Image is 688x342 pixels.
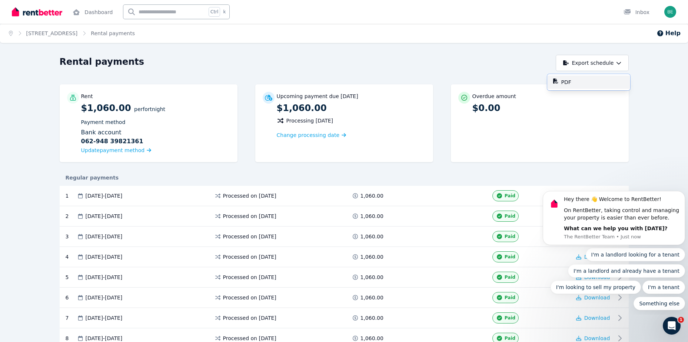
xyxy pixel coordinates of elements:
a: [STREET_ADDRESS] [26,30,78,36]
span: [DATE] - [DATE] [86,274,123,281]
iframe: Intercom live chat [663,317,681,335]
span: 1,060.00 [360,192,383,199]
span: 1,060.00 [360,253,383,261]
span: 1,060.00 [360,274,383,281]
span: Change processing date [277,131,340,139]
span: [DATE] - [DATE] [86,192,123,199]
div: 3 [66,231,77,242]
span: 1,060.00 [360,294,383,301]
h1: Rental payments [60,56,144,68]
span: Paid [505,193,515,199]
span: Update payment method [81,147,145,153]
span: [DATE] - [DATE] [86,212,123,220]
button: Export schedule [556,55,629,71]
span: Paid [505,213,515,219]
span: Paid [505,274,515,280]
span: 1 [678,317,684,323]
span: [DATE] - [DATE] [86,294,123,301]
p: $0.00 [472,102,621,114]
a: Change processing date [277,131,346,139]
p: Upcoming payment due [DATE] [277,93,358,100]
span: k [223,9,226,15]
span: Paid [505,335,515,341]
span: Processed on [DATE] [223,294,276,301]
div: 1 [66,190,77,201]
span: Paid [505,315,515,321]
img: RentBetter [12,6,62,17]
p: Payment method [81,118,230,126]
p: PDF [561,78,577,86]
span: Processed on [DATE] [223,314,276,322]
div: 2 [66,211,77,222]
span: Processed on [DATE] [223,274,276,281]
span: Download [584,335,610,341]
div: 4 [66,251,77,262]
span: Processed on [DATE] [223,233,276,240]
img: belinda.s.jackson@gmail.com [664,6,676,18]
span: Rental payments [91,30,135,37]
span: Paid [505,254,515,260]
p: $1,060.00 [277,102,426,114]
span: Processed on [DATE] [223,212,276,220]
span: 1,060.00 [360,212,383,220]
span: [DATE] - [DATE] [86,335,123,342]
div: Inbox [624,9,649,16]
span: Paid [505,295,515,301]
span: [DATE] - [DATE] [86,314,123,322]
div: Regular payments [60,174,629,181]
span: Processed on [DATE] [223,192,276,199]
p: Overdue amount [472,93,516,100]
b: 062-948 39821361 [81,137,143,146]
span: 1,060.00 [360,233,383,240]
button: Help [657,29,681,38]
span: [DATE] - [DATE] [86,233,123,240]
span: Download [584,315,610,321]
div: Export schedule [547,74,630,90]
button: Download [576,335,610,342]
span: [DATE] - [DATE] [86,253,123,261]
div: 5 [66,272,77,283]
p: $1,060.00 [81,102,230,155]
span: Processed on [DATE] [223,335,276,342]
p: Rent [81,93,93,100]
span: per Fortnight [134,106,165,112]
button: Download [576,314,610,322]
iframe: Intercom notifications message [540,184,688,315]
div: 7 [66,312,77,323]
span: Ctrl [209,7,220,17]
div: 6 [66,292,77,303]
span: 1,060.00 [360,335,383,342]
div: Bank account [81,128,230,146]
span: Processing [DATE] [286,117,333,124]
span: Processed on [DATE] [223,253,276,261]
span: 1,060.00 [360,314,383,322]
span: Paid [505,234,515,239]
